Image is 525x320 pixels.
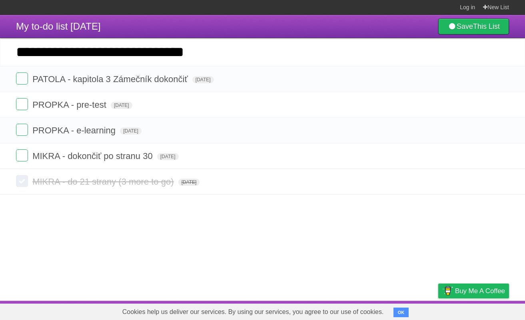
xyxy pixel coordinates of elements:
span: [DATE] [178,179,200,186]
a: About [332,303,349,318]
span: [DATE] [157,153,179,160]
span: [DATE] [120,127,142,135]
b: This List [473,22,500,30]
span: PATOLA - kapitola 3 Zámečník dokončiť [32,74,190,84]
a: Developers [358,303,391,318]
span: Cookies help us deliver our services. By using our services, you agree to our use of cookies. [114,304,392,320]
label: Done [16,124,28,136]
label: Done [16,98,28,110]
span: My to-do list [DATE] [16,21,101,32]
span: [DATE] [192,76,214,83]
label: Done [16,149,28,161]
span: PROPKA - pre-test [32,100,108,110]
span: Buy me a coffee [455,284,505,298]
a: Suggest a feature [459,303,509,318]
label: Done [16,72,28,85]
a: Terms [401,303,418,318]
a: Privacy [428,303,449,318]
button: OK [393,308,409,317]
span: MIKRA - do 21 strany (3 more to go) [32,177,176,187]
a: Buy me a coffee [438,284,509,298]
img: Buy me a coffee [442,284,453,298]
a: SaveThis List [438,18,509,34]
span: [DATE] [111,102,132,109]
label: Done [16,175,28,187]
span: PROPKA - e-learning [32,125,118,135]
span: MIKRA - dokončiť po stranu 30 [32,151,155,161]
